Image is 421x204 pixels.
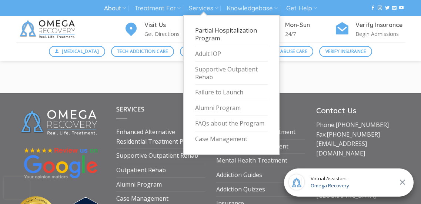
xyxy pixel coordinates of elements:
a: Follow on YouTube [399,6,404,11]
span: Substance Abuse Care [253,48,307,55]
span: Services [116,105,145,113]
a: Failure to Launch [195,85,268,100]
a: Services [189,1,218,15]
a: Alumni Program [195,100,268,116]
a: Verify Insurance [319,46,372,57]
a: Send us an email [392,6,397,11]
strong: Contact Us [316,106,357,115]
a: Follow on Twitter [385,6,390,11]
a: Follow on Instagram [378,6,382,11]
a: [PHONE_NUMBER] [335,121,389,129]
a: [PHONE_NUMBER] [327,130,380,138]
a: Addiction Guides [216,168,262,182]
h4: Visit Us [144,20,194,30]
h3: Our Location [316,166,405,178]
img: Omega Recovery [16,16,81,42]
a: Enhanced Alternative Residential Treatment Program [116,125,205,148]
a: Alumni Program [116,178,162,192]
a: Supportive Outpatient Rehab [116,149,198,163]
a: Adult IOP [195,46,268,62]
h4: Mon-Sun [285,20,335,30]
a: Mental Health Treatment [216,154,287,168]
a: [EMAIL_ADDRESS][DOMAIN_NAME] [316,140,367,157]
p: Begin Admissions [355,30,405,38]
iframe: reCAPTCHA [4,177,30,199]
p: Get Directions [144,30,194,38]
a: [MEDICAL_DATA] [49,46,105,57]
a: Follow on Facebook [371,6,375,11]
a: Outpatient Rehab [116,163,166,177]
a: FAQs about the Program [195,116,268,131]
a: Knowledgebase [227,1,278,15]
span: [MEDICAL_DATA] [62,48,99,55]
a: About [104,1,126,15]
a: Supportive Outpatient Rehab [195,62,268,85]
a: Treatment For [134,1,181,15]
a: Get Help [286,1,317,15]
a: Visit Us Get Directions [124,20,194,39]
a: Mental Health Care [180,46,241,57]
span: Tech Addiction Care [117,48,168,55]
a: Verify Insurance Begin Admissions [335,20,405,39]
h4: Verify Insurance [355,20,405,30]
a: Case Management [195,131,268,147]
p: Phone: Fax: [316,120,405,158]
a: [STREET_ADDRESS][GEOGRAPHIC_DATA] [316,182,376,200]
a: Addiction Quizzes [216,183,265,197]
a: Tech Addiction Care [111,46,174,57]
a: Substance Abuse Care [247,46,313,57]
span: Verify Insurance [325,48,366,55]
p: 24/7 [285,30,335,38]
a: Partial Hospitalization Program [195,23,268,46]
